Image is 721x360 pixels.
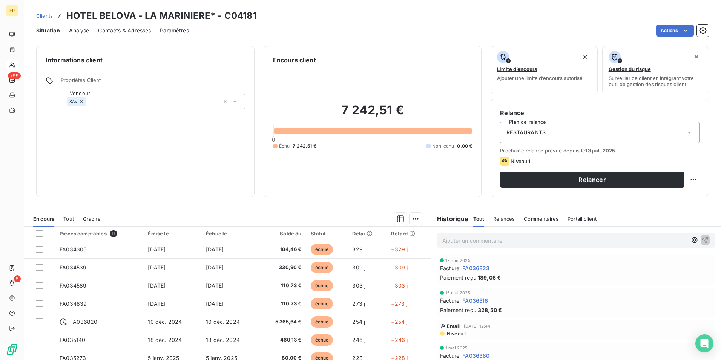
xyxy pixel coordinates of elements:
span: Propriétés Client [61,77,245,88]
span: Analyse [69,27,89,34]
div: Solde dû [264,231,302,237]
h6: Relance [500,108,700,117]
span: [DATE] [148,264,166,271]
span: [DATE] [206,246,224,252]
span: 184,46 € [264,246,302,253]
span: 15 mai 2025 [445,291,471,295]
span: Paiement reçu [440,274,476,282]
span: 460,13 € [264,336,302,344]
div: Pièces comptables [60,230,139,237]
span: 1 mai 2025 [445,346,468,350]
span: +309 j [391,264,408,271]
span: 246 j [352,337,365,343]
span: Limite d’encours [497,66,537,72]
span: Gestion du risque [609,66,651,72]
span: FA036380 [462,352,489,360]
span: [DATE] [148,300,166,307]
span: +254 j [391,318,407,325]
span: Paramètres [160,27,189,34]
h6: Informations client [46,55,245,65]
a: +99 [6,74,18,86]
span: 330,90 € [264,264,302,271]
span: 18 déc. 2024 [148,337,182,343]
span: FA034839 [60,300,87,307]
span: +303 j [391,282,408,289]
span: Niveau 1 [446,331,466,337]
button: Gestion du risqueSurveiller ce client en intégrant votre outil de gestion des risques client. [602,46,709,94]
span: FA034539 [60,264,86,271]
span: +246 j [391,337,408,343]
button: Relancer [500,172,684,188]
span: 13 juil. 2025 [585,148,615,154]
div: Échue le [206,231,255,237]
div: Émise le [148,231,197,237]
div: EP [6,5,18,17]
span: FA034589 [60,282,86,289]
span: Niveau 1 [511,158,530,164]
span: Facture : [440,352,461,360]
span: Relances [493,216,515,222]
span: Facture : [440,264,461,272]
span: +99 [8,72,21,79]
span: FA036516 [462,297,488,305]
span: FA035140 [60,337,85,343]
span: SAV [69,99,78,104]
span: RESTAURANTS [506,129,546,136]
span: Échu [279,143,290,149]
span: [DATE] [148,246,166,252]
span: [DATE] 12:44 [464,324,491,328]
span: 328,50 € [478,306,502,314]
span: 329 j [352,246,365,252]
span: Paiement reçu [440,306,476,314]
div: Délai [352,231,382,237]
div: Retard [391,231,426,237]
span: [DATE] [148,282,166,289]
button: Limite d’encoursAjouter une limite d’encours autorisé [491,46,597,94]
span: 303 j [352,282,365,289]
a: Clients [36,12,53,20]
span: Contacts & Adresses [98,27,151,34]
div: Statut [311,231,344,237]
span: 10 déc. 2024 [206,318,240,325]
span: 17 juin 2025 [445,258,471,263]
span: 18 déc. 2024 [206,337,240,343]
span: Prochaine relance prévue depuis le [500,148,700,154]
span: Ajouter une limite d’encours autorisé [497,75,583,81]
input: Ajouter une valeur [86,98,92,105]
h2: 7 242,51 € [273,103,472,125]
span: Commentaires [524,216,558,222]
h6: Encours client [273,55,316,65]
span: FA036820 [70,318,97,326]
span: FA036823 [462,264,489,272]
span: 7 242,51 € [293,143,316,149]
button: Actions [656,25,694,37]
h3: HOTEL BELOVA - LA MARINIERE* - C04181 [66,9,257,23]
span: Situation [36,27,60,34]
span: +273 j [391,300,407,307]
span: [DATE] [206,282,224,289]
span: Graphe [83,216,101,222]
span: 0,00 € [457,143,472,149]
span: échue [311,262,333,273]
span: Tout [63,216,74,222]
span: [DATE] [206,300,224,307]
span: Email [447,323,461,329]
span: En cours [33,216,54,222]
span: 0 [272,137,275,143]
span: échue [311,334,333,346]
span: Tout [473,216,485,222]
span: FA034305 [60,246,86,252]
span: 11 [110,230,117,237]
span: échue [311,316,333,328]
img: Logo LeanPay [6,343,18,355]
span: Facture : [440,297,461,305]
span: +329 j [391,246,408,252]
span: 189,06 € [478,274,501,282]
span: 5 [14,275,21,282]
span: 10 déc. 2024 [148,318,182,325]
span: 254 j [352,318,365,325]
div: Open Intercom Messenger [695,334,713,352]
span: Portail client [568,216,597,222]
span: [DATE] [206,264,224,271]
span: 273 j [352,300,365,307]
